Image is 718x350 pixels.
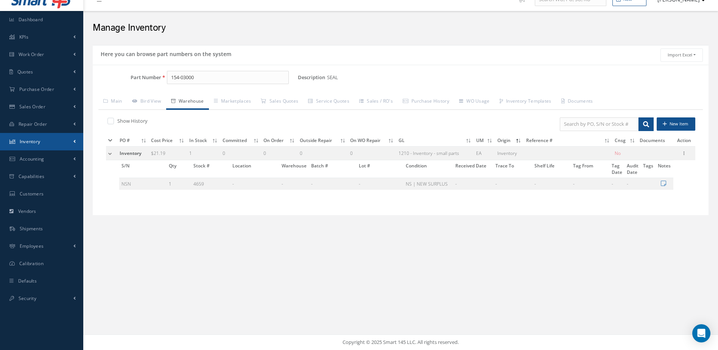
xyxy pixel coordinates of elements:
[657,117,695,131] button: New Item
[495,94,556,110] a: Inventory Templates
[166,94,209,110] a: Warehouse
[571,160,609,178] th: Tag From
[493,160,532,178] th: Trace To
[692,324,710,342] div: Open Intercom Messenger
[297,146,348,160] td: 0
[20,225,43,232] span: Shipments
[327,71,341,84] span: SEAL
[609,178,625,190] td: -
[495,146,524,160] td: Inventory
[660,48,703,62] button: Import Excel
[625,178,641,190] td: -
[98,94,127,110] a: Main
[19,260,44,267] span: Calibration
[119,178,167,190] td: NSN
[91,339,710,346] div: Copyright © 2025 Smart 145 LLC. All rights reserved.
[220,146,261,160] td: 0
[19,51,44,58] span: Work Order
[117,135,149,147] th: PO #
[495,135,524,147] th: Origin
[209,94,256,110] a: Marketplaces
[612,135,638,147] th: Cnsg
[18,208,36,214] span: Vendors
[357,160,403,178] th: Lot #
[19,16,43,23] span: Dashboard
[641,160,656,178] th: Tags
[17,69,33,75] span: Quotes
[556,94,598,110] a: Documents
[454,94,495,110] a: WO Usage
[348,135,396,147] th: On WO Repair
[220,135,261,147] th: Committed
[524,135,612,147] th: Reference #
[120,150,142,156] span: Inventory
[19,121,47,127] span: Repair Order
[20,138,40,145] span: Inventory
[303,94,354,110] a: Service Quotes
[474,146,495,160] td: EA
[532,160,571,178] th: Shelf Life
[396,146,474,160] td: 1210 - Inventory - small parts
[20,243,44,249] span: Employees
[19,34,28,40] span: KPIs
[167,160,191,178] th: Qty
[256,94,303,110] a: Sales Quotes
[167,178,191,190] td: 1
[625,160,641,178] th: Audit Date
[191,160,230,178] th: Stock #
[93,22,709,34] h2: Manage Inventory
[19,173,45,180] span: Capabilities
[187,146,220,160] td: 1
[453,178,493,190] td: -
[609,160,625,178] th: Tag Date
[115,117,148,124] label: Show History
[149,146,187,160] td: $21.19
[532,178,571,190] td: -
[119,160,167,178] th: S/N
[20,191,44,197] span: Customers
[309,160,357,178] th: Batch #
[93,75,161,80] label: Part Number
[232,181,234,187] span: -
[230,160,279,178] th: Location
[279,160,309,178] th: Warehouse
[656,160,673,178] th: Notes
[453,160,493,178] th: Received Date
[127,94,166,110] a: Bird View
[673,135,696,147] th: Action
[398,94,454,110] a: Purchase History
[357,178,403,190] td: -
[19,86,54,92] span: Purchase Order
[19,103,45,110] span: Sales Order
[20,156,44,162] span: Accounting
[279,178,309,190] td: -
[309,178,357,190] td: -
[571,178,609,190] td: -
[261,135,297,147] th: On Order
[98,48,231,58] h5: Here you can browse part numbers on the system
[297,135,348,147] th: Outside Repair
[298,75,325,80] label: Description
[403,160,453,178] th: Condition
[560,117,639,131] input: Search by PO, S/N or Stock #
[149,135,187,147] th: Cost Price
[354,94,398,110] a: Sales / RO's
[191,178,230,190] td: 4659
[396,135,474,147] th: GL
[493,178,532,190] td: -
[187,135,220,147] th: In Stock
[348,146,396,160] td: 0
[474,135,495,147] th: UM
[615,150,621,156] span: No
[106,117,395,126] div: Show and not show all detail with stock
[18,278,37,284] span: Defaults
[261,146,297,160] td: 0
[403,178,453,190] td: NS | NEW SURPLUS
[637,135,673,147] th: Documents
[19,295,36,302] span: Security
